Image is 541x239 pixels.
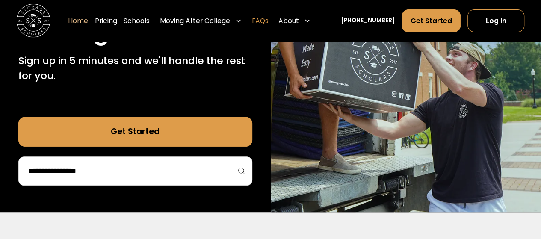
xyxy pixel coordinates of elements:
a: Schools [124,9,150,33]
a: Home [68,9,88,33]
div: Moving After College [157,9,245,33]
a: Get Started [18,117,252,147]
a: home [17,4,50,38]
div: Moving After College [160,16,230,26]
p: Sign up in 5 minutes and we'll handle the rest for you. [18,53,252,83]
a: Pricing [95,9,117,33]
a: Log In [467,9,524,32]
a: FAQs [252,9,269,33]
div: About [278,16,299,26]
img: Storage Scholars main logo [17,4,50,38]
a: Get Started [402,9,461,32]
div: About [275,9,314,33]
a: [PHONE_NUMBER] [341,17,395,26]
